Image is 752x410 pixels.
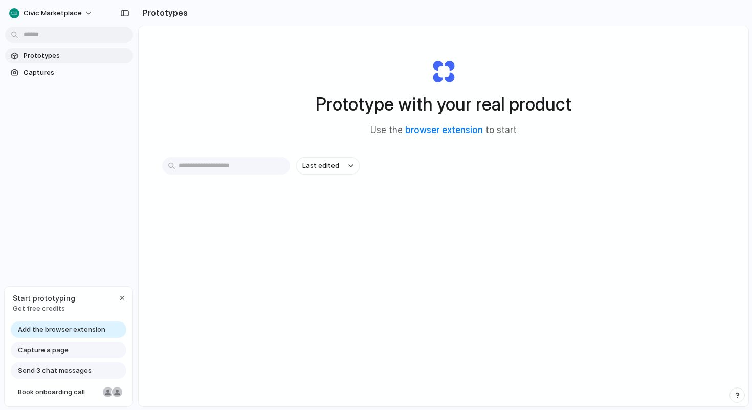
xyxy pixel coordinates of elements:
[296,157,360,175] button: Last edited
[11,321,126,338] a: Add the browser extension
[405,125,483,135] a: browser extension
[18,387,99,397] span: Book onboarding call
[370,124,517,137] span: Use the to start
[11,384,126,400] a: Book onboarding call
[5,48,133,63] a: Prototypes
[316,91,571,118] h1: Prototype with your real product
[5,65,133,80] a: Captures
[18,345,69,355] span: Capture a page
[13,293,75,304] span: Start prototyping
[102,386,114,398] div: Nicole Kubica
[24,8,82,18] span: Civic Marketplace
[18,325,105,335] span: Add the browser extension
[111,386,123,398] div: Christian Iacullo
[13,304,75,314] span: Get free credits
[138,7,188,19] h2: Prototypes
[302,161,339,171] span: Last edited
[24,51,129,61] span: Prototypes
[18,365,92,376] span: Send 3 chat messages
[24,68,129,78] span: Captures
[5,5,98,21] button: Civic Marketplace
